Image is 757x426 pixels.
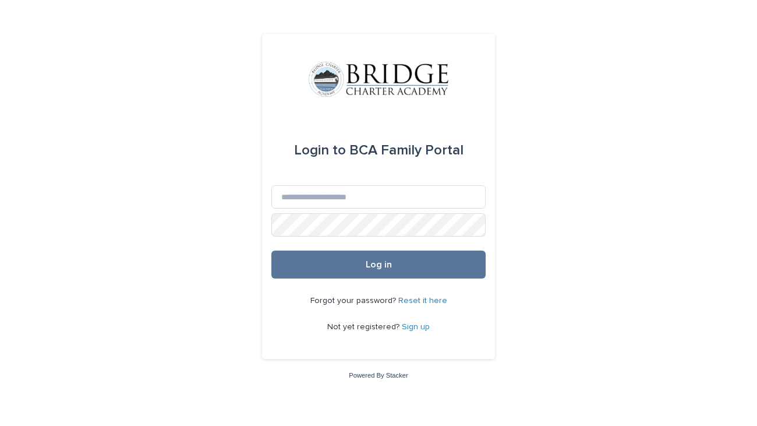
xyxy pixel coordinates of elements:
button: Log in [271,251,486,279]
span: Log in [366,260,392,269]
img: V1C1m3IdTEidaUdm9Hs0 [309,62,448,97]
div: BCA Family Portal [294,134,464,167]
a: Reset it here [398,297,447,305]
a: Powered By Stacker [349,372,408,379]
span: Login to [294,143,346,157]
span: Not yet registered? [327,323,402,331]
span: Forgot your password? [310,297,398,305]
a: Sign up [402,323,430,331]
